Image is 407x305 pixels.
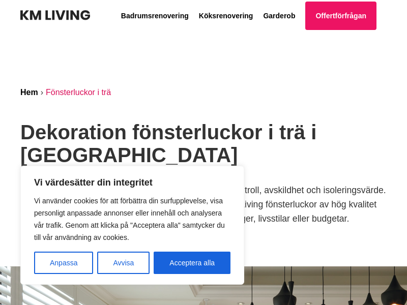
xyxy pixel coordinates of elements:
[154,252,230,274] button: Acceptera alla
[305,2,376,30] a: Offertförfrågan
[97,252,150,274] button: Avvisa
[263,12,295,20] a: Garderob
[46,88,113,97] li: Fönsterluckor i trä
[34,176,230,189] p: Vi värdesätter din integritet
[199,12,253,20] a: Köksrenovering
[20,10,90,20] img: KM Living
[34,195,230,243] p: Vi använder cookies för att förbättra din surfupplevelse, visa personligt anpassade annonser elle...
[41,88,46,97] li: ›
[121,12,189,20] a: Badrumsrenovering
[34,252,93,274] button: Anpassa
[20,121,387,167] h1: Dekoration fönsterluckor i trä i [GEOGRAPHIC_DATA]
[20,88,38,97] a: Hem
